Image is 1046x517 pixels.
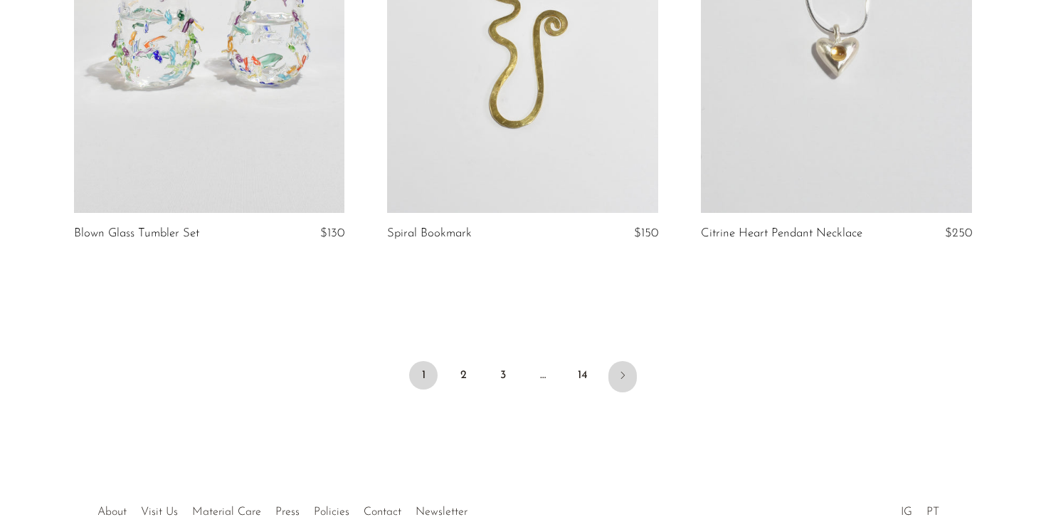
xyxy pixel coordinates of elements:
span: … [529,361,557,390]
a: Blown Glass Tumbler Set [74,227,199,240]
span: 1 [409,361,438,390]
a: Next [608,361,637,392]
a: 14 [569,361,597,390]
span: $130 [320,227,344,239]
a: Citrine Heart Pendant Necklace [701,227,862,240]
a: Spiral Bookmark [387,227,472,240]
a: 3 [489,361,517,390]
span: $150 [634,227,658,239]
span: $250 [945,227,972,239]
a: 2 [449,361,477,390]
